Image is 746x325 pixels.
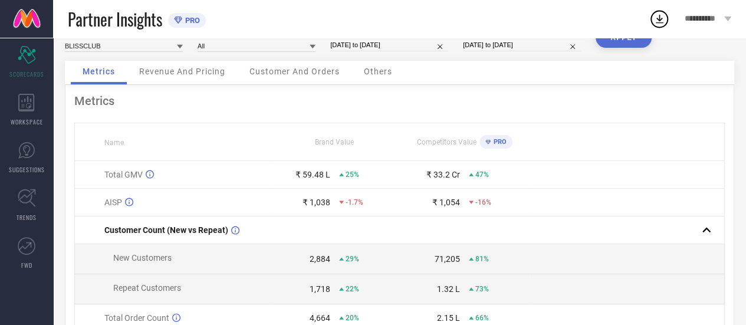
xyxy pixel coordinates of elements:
[475,285,489,293] span: 73%
[9,165,45,174] span: SUGGESTIONS
[104,198,122,207] span: AISP
[437,284,460,294] div: 1.32 L
[303,198,330,207] div: ₹ 1,038
[346,255,359,263] span: 29%
[475,255,489,263] span: 81%
[437,313,460,323] div: 2.15 L
[113,253,172,262] span: New Customers
[475,314,489,322] span: 66%
[104,139,124,147] span: Name
[346,285,359,293] span: 22%
[346,170,359,179] span: 25%
[310,254,330,264] div: 2,884
[364,67,392,76] span: Others
[182,16,200,25] span: PRO
[310,313,330,323] div: 4,664
[104,313,169,323] span: Total Order Count
[426,170,460,179] div: ₹ 33.2 Cr
[9,70,44,78] span: SCORECARDS
[74,94,725,108] div: Metrics
[346,198,363,206] span: -1.7%
[104,225,228,235] span: Customer Count (New vs Repeat)
[346,314,359,322] span: 20%
[83,67,115,76] span: Metrics
[330,39,448,51] input: Select date range
[463,39,581,51] input: Select comparison period
[68,7,162,31] span: Partner Insights
[104,170,143,179] span: Total GMV
[21,261,32,270] span: FWD
[596,28,652,48] button: APPLY
[11,117,43,126] span: WORKSPACE
[249,67,340,76] span: Customer And Orders
[139,67,225,76] span: Revenue And Pricing
[113,283,181,293] span: Repeat Customers
[17,213,37,222] span: TRENDS
[315,138,354,146] span: Brand Value
[310,284,330,294] div: 1,718
[491,138,507,146] span: PRO
[475,198,491,206] span: -16%
[432,198,460,207] div: ₹ 1,054
[435,254,460,264] div: 71,205
[417,138,476,146] span: Competitors Value
[649,8,670,29] div: Open download list
[475,170,489,179] span: 47%
[295,170,330,179] div: ₹ 59.48 L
